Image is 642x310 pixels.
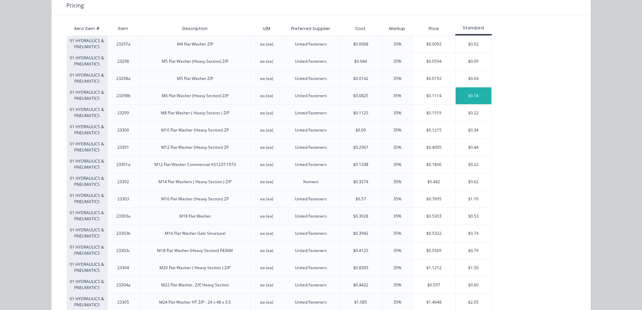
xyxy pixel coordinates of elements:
div: $0.1215 [412,122,455,139]
div: M5 Flat Washer Z/P [177,76,213,82]
div: $0.22 [456,156,492,173]
span: Pricing [66,1,84,9]
div: ea (ea) [260,248,273,254]
div: 23303b [116,230,130,236]
div: M22 Flat Washer, Z/P, Heavy Section [161,282,229,288]
div: ea (ea) [260,179,273,185]
div: $0.09 [356,127,366,133]
div: M18 Flat Washer [179,213,211,219]
div: $0.1125 [353,110,368,116]
div: United Fasteners [295,144,327,150]
div: $0.09 [456,53,492,70]
div: 23303a [116,213,130,219]
div: $0.0825 [353,93,368,99]
div: 35% [393,93,401,99]
div: United Fasteners [295,162,327,168]
div: 35% [393,110,401,116]
div: United Fasteners [295,213,327,219]
div: M20 Flat Washer ( Heavy Section ) Z/P [159,265,231,271]
div: ea (ea) [260,230,273,236]
div: 23298a [116,76,130,82]
div: 35% [393,144,401,150]
div: ea (ea) [260,265,273,271]
div: $0.44 [456,139,492,156]
div: 35% [393,282,401,288]
div: $0.4005 [412,139,455,156]
div: 35% [393,248,401,254]
div: $0.74 [456,225,492,242]
div: 35% [393,127,401,133]
div: Cost [339,22,382,35]
div: $0.14 [456,87,492,104]
div: ea (ea) [260,76,273,82]
div: $0.1519 [412,105,455,121]
div: $0.4422 [353,282,368,288]
div: $1.50 [456,259,492,276]
div: M12 Flat Washer Commercial AS1237:1973 [154,162,236,168]
div: $0.8305 [353,265,368,271]
div: $0.0192 [412,70,455,87]
div: $0.0092 [412,36,455,53]
div: 35% [393,265,401,271]
div: $0.3942 [353,230,368,236]
div: $0.04 [456,70,492,87]
div: $0.79 [456,242,492,259]
div: 35% [393,230,401,236]
div: 23301 [117,144,129,150]
div: ea (ea) [260,196,273,202]
div: ea (ea) [260,299,273,305]
div: United Fasteners [295,196,327,202]
div: $0.1114 [412,87,455,104]
div: 23301a [116,162,130,168]
div: United Fasteners [295,282,327,288]
div: $0.60 [456,277,492,293]
div: Description [177,20,213,37]
div: United Fasteners [295,58,327,64]
div: ea (ea) [260,58,273,64]
div: M10 Flat Washer (Heavy Section) ZP [161,127,229,133]
div: U/M [257,20,276,37]
div: United Fasteners [295,265,327,271]
div: $0.5322 [412,225,455,242]
div: M14 Flat Washers ( Heavy Section ) Z/P [158,179,232,185]
div: 35% [393,213,401,219]
div: 01 HYDRAULICS & PNEUMATICS [67,70,107,87]
div: ea (ea) [260,162,273,168]
div: $1.1212 [412,259,455,276]
div: $0.0594 [412,53,455,70]
div: 01 HYDRAULICS & PNEUMATICS [67,121,107,139]
div: Konnect [303,179,318,185]
div: ea (ea) [260,127,273,133]
div: 01 HYDRAULICS & PNEUMATICS [67,207,107,225]
div: M5 Flat Washer (Heavy Section) Z/P [162,58,228,64]
div: $0.597 [412,277,455,293]
div: $0.044 [354,58,367,64]
div: 23299 [117,110,129,116]
div: $0.3928 [353,213,368,219]
div: M12 Flat Washer (Heavy Section) ZP [161,144,229,150]
div: Price [412,22,455,35]
div: $0.5569 [412,242,455,259]
div: $0.2967 [353,144,368,150]
div: 01 HYDRAULICS & PNEUMATICS [67,242,107,259]
div: $1.085 [354,299,367,305]
div: $0.442 [412,173,455,190]
div: 35% [393,162,401,168]
div: $0.62 [456,173,492,190]
div: United Fasteners [295,299,327,305]
div: $0.22 [456,105,492,121]
div: M6 Flat Washer (Heavy Section) Z/P [162,93,228,99]
div: $0.0142 [353,76,368,82]
div: ea (ea) [260,144,273,150]
div: ea (ea) [260,93,273,99]
div: 01 HYDRAULICS & PNEUMATICS [67,259,107,276]
div: 01 HYDRAULICS & PNEUMATICS [67,190,107,207]
div: 01 HYDRAULICS & PNEUMATICS [67,87,107,104]
div: $0.5303 [412,208,455,225]
div: United Fasteners [295,93,327,99]
div: M18 Flat Washer (Heavy Section) F436M [157,248,233,254]
div: 35% [393,58,401,64]
div: 01 HYDRAULICS & PNEUMATICS [67,53,107,70]
div: United Fasteners [295,76,327,82]
div: Markup [382,22,412,35]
